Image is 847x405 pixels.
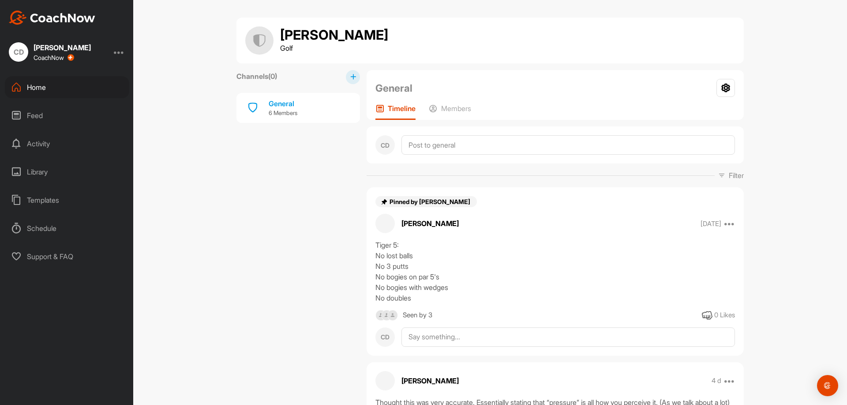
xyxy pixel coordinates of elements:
[387,310,398,321] img: square_default-ef6cabf814de5a2bf16c804365e32c732080f9872bdf737d349900a9daf73cf9.png
[5,217,129,239] div: Schedule
[390,198,472,205] span: Pinned by [PERSON_NAME]
[5,161,129,183] div: Library
[375,327,395,347] div: CD
[375,240,735,303] div: Tiger 5: No lost balls No 3 putts No bogies on par 5's No bogies with wedges No doubles
[441,104,471,113] p: Members
[280,43,388,53] p: Golf
[712,376,721,385] p: 4 d
[401,218,459,229] p: [PERSON_NAME]
[401,375,459,386] p: [PERSON_NAME]
[280,28,388,43] h1: [PERSON_NAME]
[388,104,416,113] p: Timeline
[5,104,129,126] div: Feed
[375,135,395,155] div: CD
[403,310,432,321] div: Seen by 3
[714,310,735,320] div: 0 Likes
[381,310,392,321] img: square_default-ef6cabf814de5a2bf16c804365e32c732080f9872bdf737d349900a9daf73cf9.png
[34,44,91,51] div: [PERSON_NAME]
[269,109,297,118] p: 6 Members
[817,375,838,396] div: Open Intercom Messenger
[245,26,274,55] img: group
[5,245,129,268] div: Support & FAQ
[269,98,297,109] div: General
[5,133,129,155] div: Activity
[5,76,129,98] div: Home
[236,71,277,82] label: Channels ( 0 )
[381,198,388,205] img: pin
[375,81,412,96] h2: General
[9,42,28,62] div: CD
[701,219,721,228] p: [DATE]
[9,11,95,25] img: CoachNow
[5,189,129,211] div: Templates
[375,310,386,321] img: square_default-ef6cabf814de5a2bf16c804365e32c732080f9872bdf737d349900a9daf73cf9.png
[34,54,74,61] div: CoachNow
[729,170,744,181] p: Filter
